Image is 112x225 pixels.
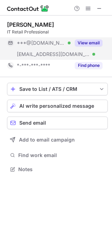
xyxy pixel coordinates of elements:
span: Add to email campaign [19,137,75,143]
div: [PERSON_NAME] [7,21,54,28]
button: Send email [7,117,108,129]
span: Notes [18,166,105,173]
button: save-profile-one-click [7,83,108,95]
span: AI write personalized message [19,103,94,109]
span: Send email [19,120,46,126]
span: [EMAIL_ADDRESS][DOMAIN_NAME] [17,51,90,57]
span: Find work email [18,152,105,158]
button: AI write personalized message [7,100,108,112]
img: ContactOut v5.3.10 [7,4,49,13]
div: IT Retail Professional [7,29,108,35]
button: Reveal Button [75,62,103,69]
button: Notes [7,164,108,174]
span: ***@[DOMAIN_NAME] [17,40,65,46]
button: Reveal Button [75,39,103,46]
button: Find work email [7,150,108,160]
div: Save to List / ATS / CRM [19,86,95,92]
button: Add to email campaign [7,133,108,146]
